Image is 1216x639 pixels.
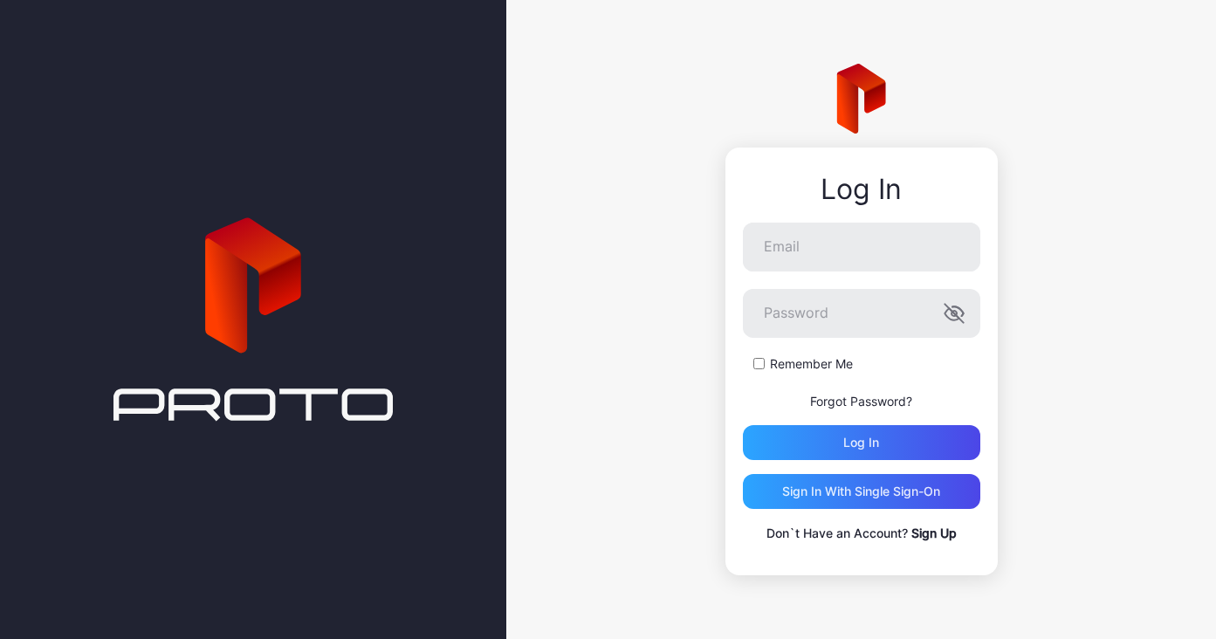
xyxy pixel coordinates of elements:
a: Forgot Password? [810,394,912,409]
div: Sign in With Single Sign-On [782,484,940,498]
div: Log in [843,436,879,450]
a: Sign Up [911,526,957,540]
p: Don`t Have an Account? [743,523,980,544]
button: Log in [743,425,980,460]
button: Password [944,303,965,324]
div: Log In [743,174,980,205]
input: Password [743,289,980,338]
label: Remember Me [770,355,853,373]
input: Email [743,223,980,271]
button: Sign in With Single Sign-On [743,474,980,509]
